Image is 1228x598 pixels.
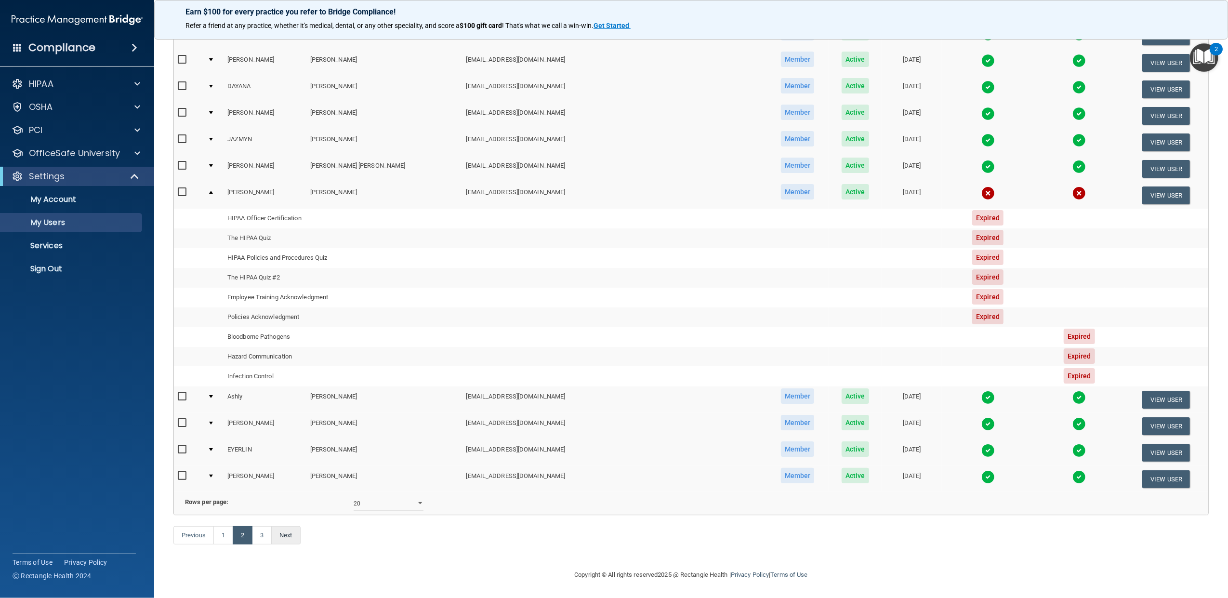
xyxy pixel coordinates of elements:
td: [DATE] [882,50,941,76]
p: Settings [29,171,65,182]
button: View User [1142,444,1190,462]
button: View User [1142,391,1190,409]
td: Infection Control [224,366,462,386]
span: ! That's what we call a win-win. [502,22,594,29]
span: Member [781,52,815,67]
td: [EMAIL_ADDRESS][DOMAIN_NAME] [462,50,766,76]
a: Settings [12,171,140,182]
a: Terms of Use [770,571,807,578]
td: Bloodborne Pathogens [224,327,462,347]
span: Expired [1064,329,1095,344]
p: Services [6,241,138,251]
a: Privacy Policy [731,571,769,578]
button: View User [1142,107,1190,125]
td: [PERSON_NAME] [224,413,306,439]
strong: Get Started [594,22,629,29]
img: tick.e7d51cea.svg [1072,417,1086,431]
img: tick.e7d51cea.svg [1072,133,1086,147]
td: [PERSON_NAME] [306,103,462,129]
td: [PERSON_NAME] [306,129,462,156]
span: Refer a friend at any practice, whether it's medical, dental, or any other speciality, and score a [185,22,460,29]
button: View User [1142,417,1190,435]
span: Ⓒ Rectangle Health 2024 [13,571,92,581]
span: Active [842,52,869,67]
td: [PERSON_NAME] [306,76,462,103]
a: 3 [252,526,272,545]
span: Member [781,78,815,93]
img: tick.e7d51cea.svg [981,80,995,94]
img: tick.e7d51cea.svg [1072,107,1086,120]
td: [DATE] [882,386,941,413]
p: My Users [6,218,138,227]
img: PMB logo [12,10,143,29]
td: [EMAIL_ADDRESS][DOMAIN_NAME] [462,466,766,492]
img: tick.e7d51cea.svg [981,107,995,120]
img: tick.e7d51cea.svg [1072,391,1086,404]
img: tick.e7d51cea.svg [1072,54,1086,67]
span: Expired [972,210,1004,226]
button: View User [1142,54,1190,72]
td: [DATE] [882,129,941,156]
img: tick.e7d51cea.svg [1072,470,1086,484]
div: Copyright © All rights reserved 2025 @ Rectangle Health | | [515,559,867,590]
td: [DATE] [882,466,941,492]
button: View User [1142,186,1190,204]
a: OSHA [12,101,140,113]
td: HIPAA Policies and Procedures Quiz [224,248,462,268]
img: tick.e7d51cea.svg [1072,80,1086,94]
span: Active [842,78,869,93]
td: [PERSON_NAME] [306,413,462,439]
span: Expired [972,230,1004,245]
img: tick.e7d51cea.svg [981,470,995,484]
span: Expired [972,309,1004,324]
span: Member [781,415,815,430]
img: tick.e7d51cea.svg [981,444,995,457]
td: [EMAIL_ADDRESS][DOMAIN_NAME] [462,103,766,129]
a: PCI [12,124,140,136]
td: JAZMYN [224,129,306,156]
td: Hazard Communication [224,347,462,367]
td: [DATE] [882,439,941,466]
td: [PERSON_NAME] [306,386,462,413]
td: EYERLIN [224,439,306,466]
img: cross.ca9f0e7f.svg [1072,186,1086,200]
td: [EMAIL_ADDRESS][DOMAIN_NAME] [462,129,766,156]
span: Member [781,468,815,483]
td: [PERSON_NAME] [224,466,306,492]
td: Policies Acknowledgment [224,307,462,327]
td: [DATE] [882,413,941,439]
a: Get Started [594,22,631,29]
span: Expired [972,250,1004,265]
span: Member [781,441,815,457]
img: tick.e7d51cea.svg [981,54,995,67]
td: [PERSON_NAME] [224,50,306,76]
span: Active [842,184,869,199]
span: Member [781,158,815,173]
td: [EMAIL_ADDRESS][DOMAIN_NAME] [462,439,766,466]
span: Active [842,415,869,430]
td: [DATE] [882,182,941,208]
button: Open Resource Center, 2 new notifications [1190,43,1218,72]
td: [PERSON_NAME] [306,466,462,492]
b: Rows per page: [185,498,228,505]
td: [EMAIL_ADDRESS][DOMAIN_NAME] [462,76,766,103]
td: [PERSON_NAME] [306,182,462,208]
a: OfficeSafe University [12,147,140,159]
span: Member [781,105,815,120]
td: The HIPAA Quiz #2 [224,268,462,288]
td: HIPAA Officer Certification [224,209,462,228]
a: 2 [233,526,252,545]
td: [PERSON_NAME] [224,182,306,208]
button: View User [1142,133,1190,151]
span: Active [842,441,869,457]
td: Ashly [224,386,306,413]
a: HIPAA [12,78,140,90]
td: [EMAIL_ADDRESS][DOMAIN_NAME] [462,386,766,413]
span: Expired [972,269,1004,285]
td: [DATE] [882,103,941,129]
img: tick.e7d51cea.svg [981,133,995,147]
img: tick.e7d51cea.svg [981,160,995,173]
span: Active [842,388,869,404]
span: Active [842,131,869,146]
span: Member [781,388,815,404]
